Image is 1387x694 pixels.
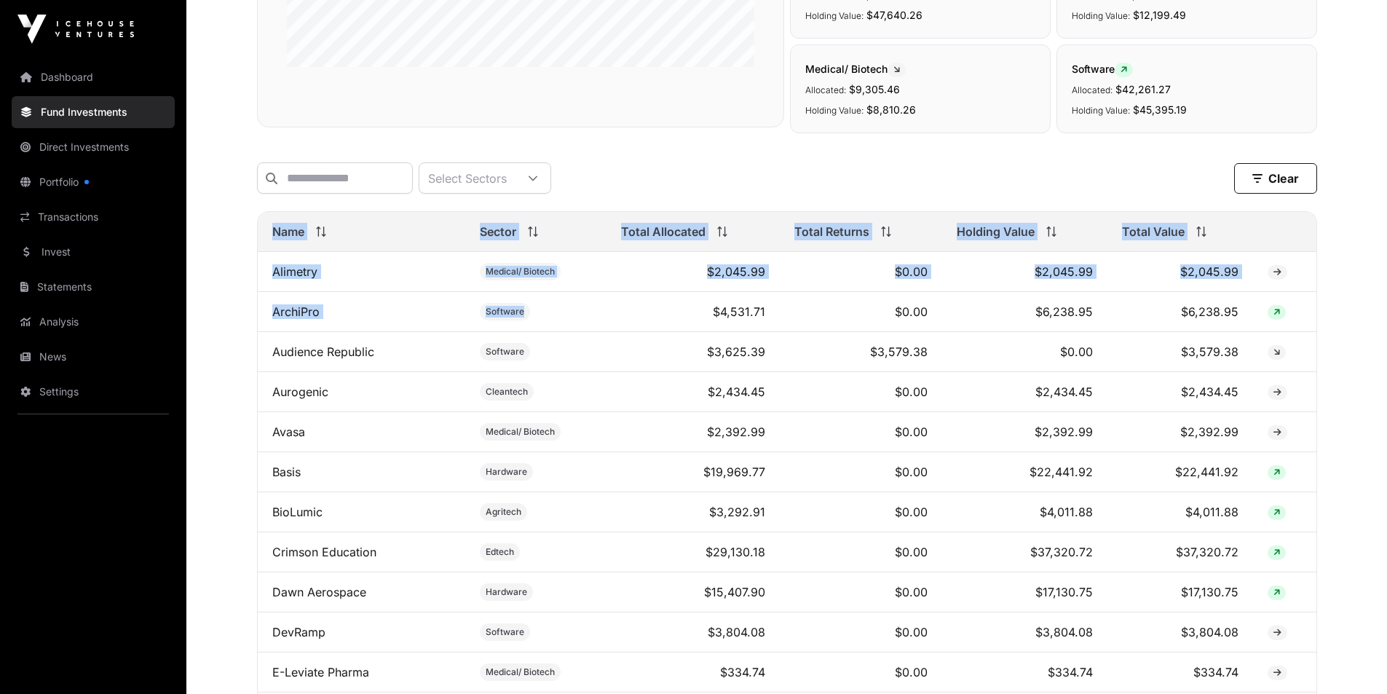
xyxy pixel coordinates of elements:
[1107,652,1253,693] td: $334.74
[1314,624,1387,694] iframe: Chat Widget
[805,10,864,21] span: Holding Value:
[486,426,555,438] span: Medical/ Biotech
[942,532,1107,572] td: $37,320.72
[12,306,175,338] a: Analysis
[486,266,555,277] span: Medical/ Biotech
[1107,332,1253,372] td: $3,579.38
[1107,532,1253,572] td: $37,320.72
[12,131,175,163] a: Direct Investments
[780,492,941,532] td: $0.00
[486,666,555,678] span: Medical/ Biotech
[486,306,524,318] span: Software
[866,9,922,21] span: $47,640.26
[780,572,941,612] td: $0.00
[942,492,1107,532] td: $4,011.88
[486,506,521,518] span: Agritech
[272,344,374,359] a: Audience Republic
[780,292,941,332] td: $0.00
[849,83,900,95] span: $9,305.46
[780,532,941,572] td: $0.00
[1072,105,1130,116] span: Holding Value:
[780,332,941,372] td: $3,579.38
[486,386,528,398] span: Cleantech
[12,61,175,93] a: Dashboard
[1107,492,1253,532] td: $4,011.88
[942,412,1107,452] td: $2,392.99
[621,223,706,240] span: Total Allocated
[606,572,781,612] td: $15,407.90
[272,505,323,519] a: BioLumic
[942,612,1107,652] td: $3,804.08
[942,252,1107,292] td: $2,045.99
[942,452,1107,492] td: $22,441.92
[606,252,781,292] td: $2,045.99
[1107,372,1253,412] td: $2,434.45
[12,96,175,128] a: Fund Investments
[12,201,175,233] a: Transactions
[805,63,906,75] span: Medical/ Biotech
[272,545,376,559] a: Crimson Education
[1107,612,1253,652] td: $3,804.08
[780,252,941,292] td: $0.00
[1072,84,1113,95] span: Allocated:
[866,103,916,116] span: $8,810.26
[780,452,941,492] td: $0.00
[486,586,527,598] span: Hardware
[1107,572,1253,612] td: $17,130.75
[272,625,325,639] a: DevRamp
[1107,412,1253,452] td: $2,392.99
[805,84,846,95] span: Allocated:
[606,332,781,372] td: $3,625.39
[480,223,516,240] span: Sector
[606,612,781,652] td: $3,804.08
[1234,163,1317,194] button: Clear
[486,626,524,638] span: Software
[272,465,301,479] a: Basis
[12,376,175,408] a: Settings
[606,292,781,332] td: $4,531.71
[1072,63,1133,75] span: Software
[942,332,1107,372] td: $0.00
[606,412,781,452] td: $2,392.99
[272,264,317,279] a: Alimetry
[1072,10,1130,21] span: Holding Value:
[1107,292,1253,332] td: $6,238.95
[272,665,369,679] a: E-Leviate Pharma
[780,412,941,452] td: $0.00
[272,223,304,240] span: Name
[12,166,175,198] a: Portfolio
[486,346,524,358] span: Software
[606,452,781,492] td: $19,969.77
[942,372,1107,412] td: $2,434.45
[1133,103,1187,116] span: $45,395.19
[957,223,1035,240] span: Holding Value
[606,372,781,412] td: $2,434.45
[272,304,320,319] a: ArchiPro
[12,341,175,373] a: News
[12,236,175,268] a: Invest
[606,532,781,572] td: $29,130.18
[780,372,941,412] td: $0.00
[942,652,1107,693] td: $334.74
[606,492,781,532] td: $3,292.91
[272,425,305,439] a: Avasa
[17,15,134,44] img: Icehouse Ventures Logo
[1107,252,1253,292] td: $2,045.99
[942,292,1107,332] td: $6,238.95
[419,163,515,193] div: Select Sectors
[12,271,175,303] a: Statements
[486,466,527,478] span: Hardware
[1133,9,1186,21] span: $12,199.49
[1115,83,1171,95] span: $42,261.27
[272,585,366,599] a: Dawn Aerospace
[780,612,941,652] td: $0.00
[1122,223,1185,240] span: Total Value
[780,652,941,693] td: $0.00
[942,572,1107,612] td: $17,130.75
[794,223,869,240] span: Total Returns
[1107,452,1253,492] td: $22,441.92
[486,546,514,558] span: Edtech
[805,105,864,116] span: Holding Value:
[272,385,328,399] a: Aurogenic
